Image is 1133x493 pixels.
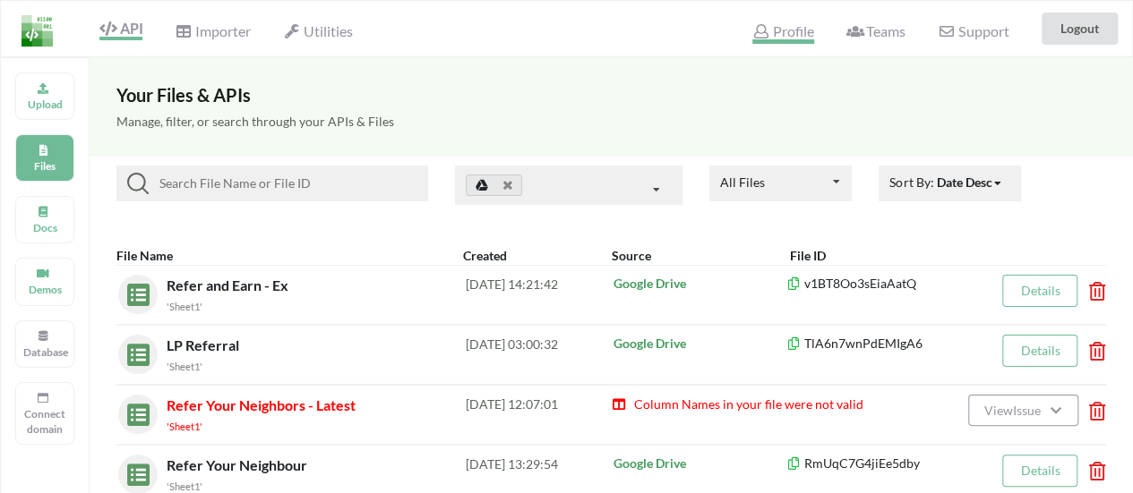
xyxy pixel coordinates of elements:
a: Details [1020,283,1060,298]
span: Refer and Earn - Ex [167,276,292,293]
button: ViewIssue [968,395,1077,426]
span: Utilities [283,22,352,39]
p: v1BT8Oo3sEiaAatQ [786,275,1000,293]
p: Database [23,344,66,360]
b: File ID [789,248,825,263]
p: Files [23,158,66,174]
div: [DATE] 03:00:32 [466,335,612,374]
span: Refer Your Neighbors - Latest [167,396,356,413]
span: Sort By: [889,174,1003,190]
span: Refer Your Neighbour [167,456,311,473]
span: Support [938,24,1009,38]
img: sheets.7a1b7961.svg [118,335,150,366]
span: LP Referral [167,336,243,353]
p: RmUqC7G4jiEe5dby [786,455,1000,472]
b: Created [463,248,507,263]
div: Date Desc [936,173,991,191]
div: [DATE] 14:21:42 [466,275,612,314]
p: Upload [23,97,66,112]
div: [DATE] 12:07:01 [466,395,612,434]
p: Connect domain [23,406,66,437]
h3: Your Files & APIs [116,84,1106,106]
small: 'Sheet1' [167,361,202,372]
p: Docs [23,220,66,235]
button: Details [1002,275,1077,307]
a: Details [1020,463,1060,478]
span: View Issue [983,403,1045,418]
small: 'Sheet1' [167,421,202,432]
a: Details [1020,343,1060,358]
p: Demos [23,282,66,297]
button: Logout [1042,13,1118,45]
span: Column Names in your file were not valid [632,396,863,412]
img: LogoIcon.png [21,15,53,47]
p: Google Drive [614,275,786,293]
span: API [99,20,142,37]
img: sheets.7a1b7961.svg [118,455,150,486]
input: Search File Name or File ID [149,173,421,194]
span: Importer [175,22,250,39]
small: 'Sheet1' [167,301,202,312]
span: Teams [846,22,906,39]
b: Source [612,248,651,263]
b: File Name [116,248,173,263]
p: Google Drive [614,335,786,353]
div: All Files [720,176,765,189]
img: sheets.7a1b7961.svg [118,275,150,306]
span: Profile [752,22,813,44]
small: 'Sheet1' [167,480,202,492]
img: sheets.7a1b7961.svg [118,395,150,426]
img: searchIcon.svg [127,173,149,194]
h5: Manage, filter, or search through your APIs & Files [116,115,1106,130]
p: TlA6n7wnPdEMIgA6 [786,335,1000,353]
button: Details [1002,335,1077,367]
p: Google Drive [614,455,786,472]
button: Details [1002,455,1077,487]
